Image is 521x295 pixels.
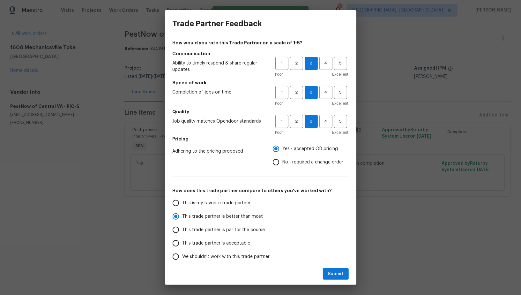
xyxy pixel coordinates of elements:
[335,118,346,125] span: 5
[276,60,288,67] span: 1
[182,200,251,207] span: This is my favorite trade partner
[275,129,283,136] span: Poor
[275,115,288,128] button: 1
[319,57,332,70] button: 4
[173,187,349,194] h5: How does this trade partner compare to others you’ve worked with?
[182,240,250,247] span: This trade partner is acceptable
[323,268,349,280] button: Submit
[332,129,349,136] span: Excellent
[334,115,347,128] button: 5
[320,60,332,67] span: 4
[305,86,318,99] button: 3
[182,253,270,260] span: We shouldn't work with this trade partner
[173,40,349,46] h4: How would you rate this Trade Partner on a scale of 1-5?
[305,115,318,128] button: 3
[332,71,349,78] span: Excellent
[173,60,265,73] span: Ability to timely respond & share regular updates
[332,100,349,107] span: Excellent
[173,136,349,142] h5: Pricing
[173,50,349,57] h5: Communication
[275,57,288,70] button: 1
[334,57,347,70] button: 5
[320,89,332,96] span: 4
[173,196,349,263] div: How does this trade partner compare to others you’ve worked with?
[182,213,263,220] span: This trade partner is better than most
[290,86,303,99] button: 2
[173,109,349,115] h5: Quality
[305,118,317,125] span: 3
[173,118,265,125] span: Job quality matches Opendoor standards
[291,118,302,125] span: 2
[291,60,302,67] span: 2
[328,270,344,278] span: Submit
[173,79,349,86] h5: Speed of work
[319,115,332,128] button: 4
[335,60,346,67] span: 5
[173,19,262,28] h3: Trade Partner Feedback
[182,227,265,233] span: This trade partner is par for the course
[276,118,288,125] span: 1
[283,146,338,152] span: Yes - accepted OD pricing
[275,100,283,107] span: Poor
[173,148,263,155] span: Adhering to the pricing proposed
[334,86,347,99] button: 5
[335,89,346,96] span: 5
[290,115,303,128] button: 2
[273,142,349,169] div: Pricing
[305,89,317,96] span: 3
[275,71,283,78] span: Poor
[305,60,317,67] span: 3
[319,86,332,99] button: 4
[290,57,303,70] button: 2
[291,89,302,96] span: 2
[275,86,288,99] button: 1
[276,89,288,96] span: 1
[283,159,344,166] span: No - required a change order
[320,118,332,125] span: 4
[173,89,265,95] span: Completion of jobs on time
[305,57,318,70] button: 3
